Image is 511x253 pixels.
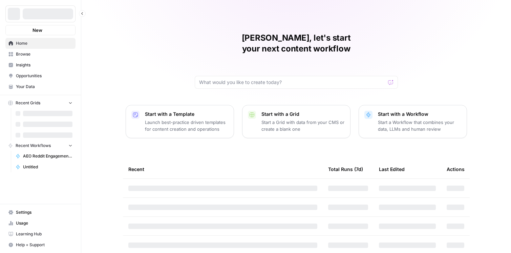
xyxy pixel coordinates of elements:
input: What would you like to create today? [199,79,385,86]
span: Your Data [16,84,72,90]
span: Usage [16,220,72,226]
p: Start with a Grid [261,111,345,118]
button: Help + Support [5,239,76,250]
button: Recent Workflows [5,141,76,151]
a: Usage [5,218,76,229]
h1: [PERSON_NAME], let's start your next content workflow [195,33,398,54]
a: Home [5,38,76,49]
a: Opportunities [5,70,76,81]
span: New [33,27,42,34]
p: Start with a Template [145,111,228,118]
p: Start with a Workflow [378,111,461,118]
a: Settings [5,207,76,218]
a: AEO Reddit Engagement - Fork [13,151,76,162]
span: Untitled [23,164,72,170]
span: Help + Support [16,242,72,248]
div: Total Runs (7d) [328,160,363,178]
span: Insights [16,62,72,68]
div: Actions [447,160,465,178]
p: Start a Grid with data from your CMS or create a blank one [261,119,345,132]
button: Start with a TemplateLaunch best-practice driven templates for content creation and operations [126,105,234,138]
a: Untitled [13,162,76,172]
p: Launch best-practice driven templates for content creation and operations [145,119,228,132]
span: Settings [16,209,72,215]
span: Recent Workflows [16,143,51,149]
span: AEO Reddit Engagement - Fork [23,153,72,159]
button: Recent Grids [5,98,76,108]
a: Your Data [5,81,76,92]
a: Learning Hub [5,229,76,239]
a: Browse [5,49,76,60]
a: Insights [5,60,76,70]
span: Opportunities [16,73,72,79]
span: Browse [16,51,72,57]
button: Start with a WorkflowStart a Workflow that combines your data, LLMs and human review [359,105,467,138]
div: Last Edited [379,160,405,178]
span: Recent Grids [16,100,40,106]
button: New [5,25,76,35]
span: Home [16,40,72,46]
p: Start a Workflow that combines your data, LLMs and human review [378,119,461,132]
span: Learning Hub [16,231,72,237]
div: Recent [128,160,317,178]
button: Start with a GridStart a Grid with data from your CMS or create a blank one [242,105,350,138]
